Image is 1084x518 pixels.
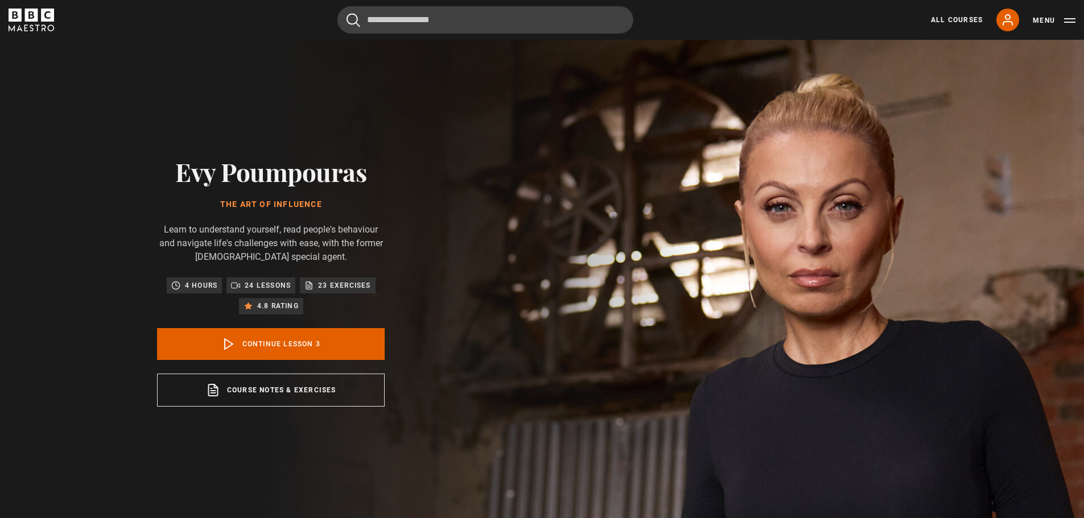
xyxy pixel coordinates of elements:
[157,374,385,407] a: Course notes & exercises
[245,280,291,291] p: 24 lessons
[157,328,385,360] a: Continue lesson 3
[157,223,385,264] p: Learn to understand yourself, read people's behaviour and navigate life's challenges with ease, w...
[1033,15,1075,26] button: Toggle navigation
[337,6,633,34] input: Search
[157,200,385,209] h1: The Art of Influence
[318,280,370,291] p: 23 exercises
[931,15,983,25] a: All Courses
[185,280,217,291] p: 4 hours
[257,300,299,312] p: 4.8 rating
[9,9,54,31] svg: BBC Maestro
[347,13,360,27] button: Submit the search query
[157,157,385,186] h2: Evy Poumpouras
